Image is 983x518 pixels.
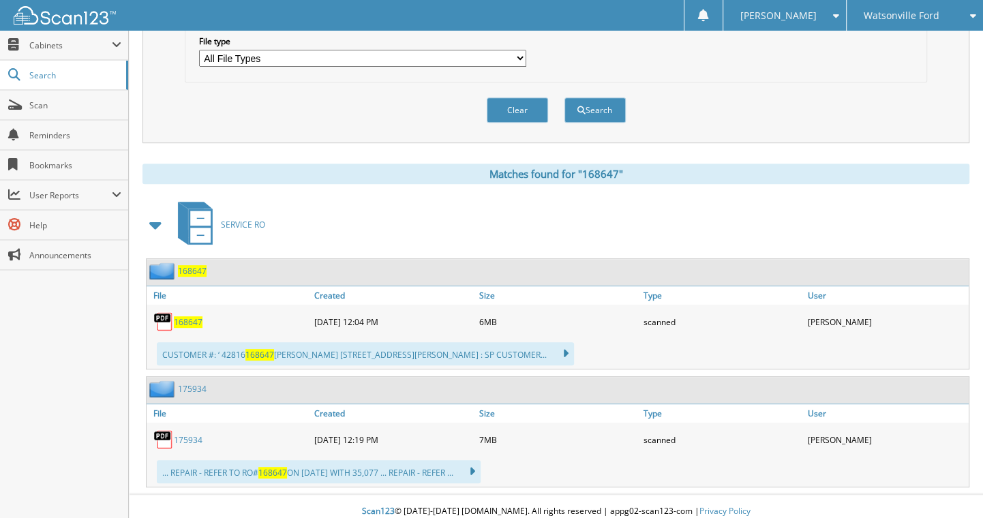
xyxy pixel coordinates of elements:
a: Type [640,404,804,423]
span: 168647 [258,467,287,478]
div: Matches found for "168647" [142,164,969,184]
div: [PERSON_NAME] [804,426,969,453]
span: Scan123 [362,505,395,517]
a: 168647 [178,265,207,277]
span: Reminders [29,129,121,141]
span: Announcements [29,249,121,261]
img: folder2.png [149,380,178,397]
a: 168647 [174,316,202,328]
a: SERVICE RO [170,198,265,252]
div: [DATE] 12:04 PM [311,308,475,335]
div: CUSTOMER #: ‘ 42816 [PERSON_NAME] [STREET_ADDRESS][PERSON_NAME] : SP CUSTOMER... [157,342,574,365]
img: PDF.png [153,429,174,450]
a: Privacy Policy [699,505,751,517]
span: Scan [29,100,121,111]
span: 168647 [245,349,274,361]
span: User Reports [29,189,112,201]
div: [DATE] 12:19 PM [311,426,475,453]
div: [PERSON_NAME] [804,308,969,335]
span: Watsonville Ford [863,12,939,20]
span: Bookmarks [29,159,121,171]
div: 7MB [475,426,639,453]
a: Size [475,404,639,423]
span: Cabinets [29,40,112,51]
a: Created [311,286,475,305]
span: [PERSON_NAME] [740,12,817,20]
img: folder2.png [149,262,178,279]
div: scanned [640,308,804,335]
div: 6MB [475,308,639,335]
a: File [147,404,311,423]
a: 175934 [178,383,207,395]
a: Type [640,286,804,305]
button: Clear [487,97,548,123]
div: scanned [640,426,804,453]
img: PDF.png [153,311,174,332]
a: User [804,286,969,305]
a: 175934 [174,434,202,446]
label: File type [199,35,526,47]
span: Help [29,219,121,231]
a: Size [475,286,639,305]
div: ... REPAIR - REFER TO RO# ON [DATE] WITH 35,077 ... REPAIR - REFER ... [157,460,481,483]
button: Search [564,97,626,123]
span: SERVICE RO [221,219,265,230]
a: User [804,404,969,423]
iframe: Chat Widget [915,453,983,518]
img: scan123-logo-white.svg [14,6,116,25]
span: Search [29,70,119,81]
a: File [147,286,311,305]
a: Created [311,404,475,423]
